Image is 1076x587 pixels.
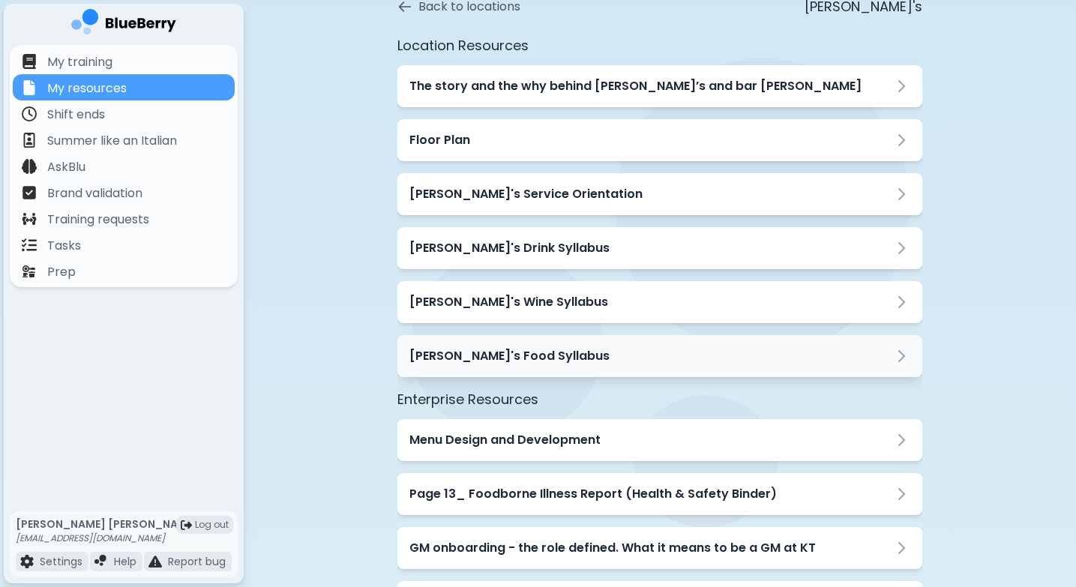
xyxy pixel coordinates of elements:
h3: GM onboarding - the role defined. What it means to be a GM at KT [409,539,816,557]
p: [PERSON_NAME] [PERSON_NAME] [16,517,198,531]
h3: Page 13_ Foodborne Illness Report (Health & Safety Binder) [409,485,777,503]
p: My training [47,53,112,71]
img: file icon [94,555,108,568]
p: Settings [40,555,82,568]
h3: [PERSON_NAME]'s Drink Syllabus [409,239,610,257]
img: file icon [22,106,37,121]
p: Shift ends [47,106,105,124]
img: file icon [22,238,37,253]
span: Log out [195,519,229,531]
img: file icon [20,555,34,568]
img: file icon [22,80,37,95]
img: company logo [71,9,176,40]
p: Tasks [47,237,81,255]
p: AskBlu [47,158,85,176]
p: Help [114,555,136,568]
h3: Floor Plan [409,131,470,149]
p: Report bug [168,555,226,568]
h3: Menu Design and Development [409,431,601,449]
h3: [PERSON_NAME]'s Service Orientation [409,185,643,203]
h3: [PERSON_NAME]'s Wine Syllabus [409,293,608,311]
img: file icon [22,133,37,148]
p: [EMAIL_ADDRESS][DOMAIN_NAME] [16,532,198,544]
h3: Location Resources [397,35,922,56]
p: Prep [47,263,76,281]
h3: [PERSON_NAME]'s Food Syllabus [409,347,610,365]
img: file icon [22,264,37,279]
img: file icon [22,54,37,69]
p: Brand validation [47,184,142,202]
p: My resources [47,79,127,97]
p: Training requests [47,211,149,229]
h3: The story and the why behind [PERSON_NAME]’s and bar [PERSON_NAME] [409,77,862,95]
img: file icon [148,555,162,568]
img: file icon [22,185,37,200]
img: file icon [22,159,37,174]
h3: Enterprise Resources [397,389,922,410]
img: file icon [22,211,37,226]
p: Summer like an Italian [47,132,177,150]
img: logout [181,520,192,531]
